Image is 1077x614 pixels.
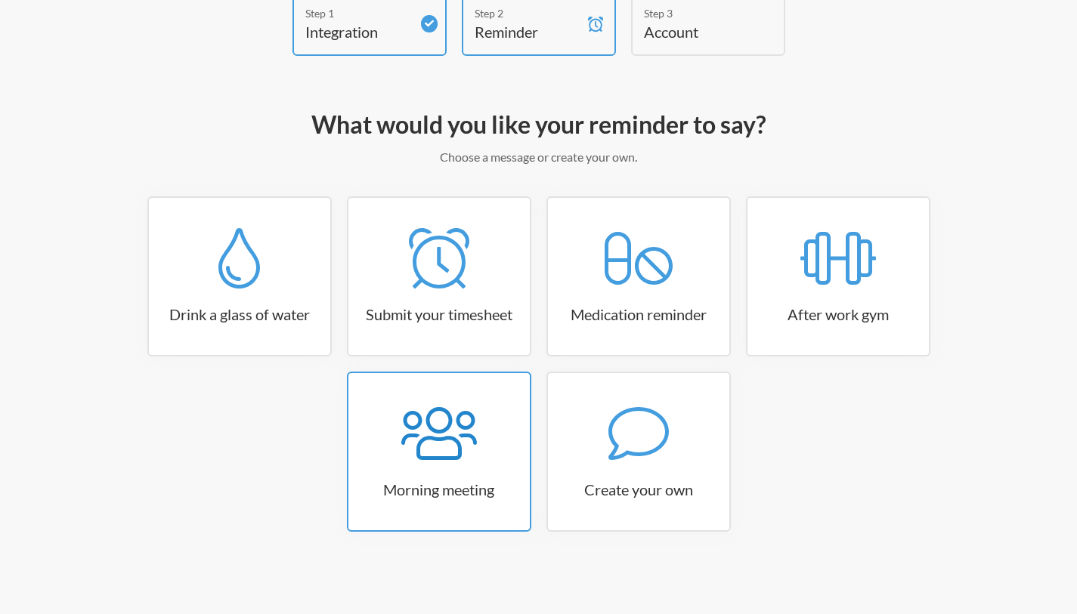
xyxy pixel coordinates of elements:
div: Step 3 [644,5,750,21]
h3: Create your own [548,479,729,500]
p: Choose a message or create your own. [101,148,977,166]
h4: Integration [305,21,411,42]
h3: Medication reminder [548,304,729,325]
h3: Submit your timesheet [348,304,530,325]
h2: What would you like your reminder to say? [101,109,977,140]
div: Step 2 [475,5,580,21]
h4: Account [644,21,750,42]
div: Step 1 [305,5,411,21]
h3: Drink a glass of water [149,304,330,325]
h3: Morning meeting [348,479,530,500]
h3: After work gym [747,304,929,325]
h4: Reminder [475,21,580,42]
